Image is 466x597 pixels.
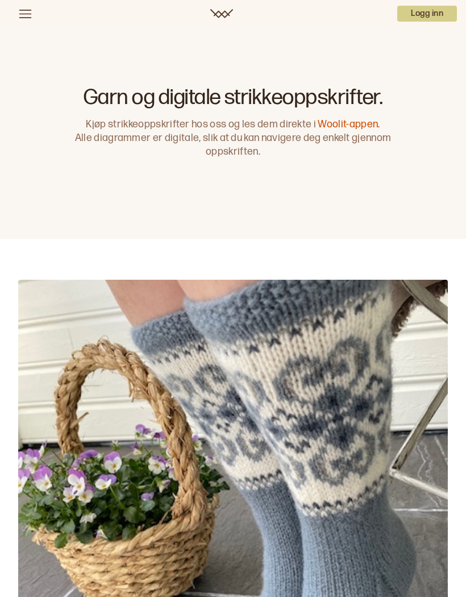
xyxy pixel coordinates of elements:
[318,118,380,130] a: Woolit-appen.
[69,87,397,109] h1: Garn og digitale strikkeoppskrifter.
[69,118,397,159] p: Kjøp strikkeoppskrifter hos oss og les dem direkte i Alle diagrammer er digitale, slik at du kan ...
[397,6,457,22] button: User dropdown
[210,9,233,18] a: Woolit
[397,6,457,22] p: Logg inn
